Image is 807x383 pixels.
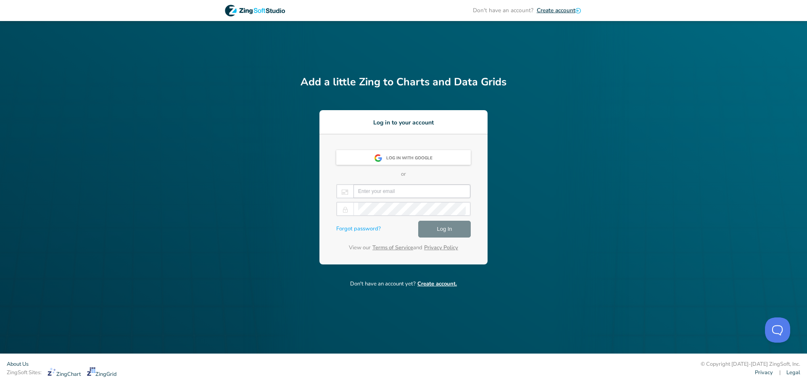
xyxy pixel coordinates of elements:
[7,360,29,368] a: About Us
[786,369,800,377] a: Legal
[418,221,471,238] button: Log In
[336,170,471,179] p: or
[386,151,438,166] div: Log in with Google
[87,367,117,378] a: ZingGrid
[417,280,457,288] span: Create account.
[47,367,81,378] a: ZingChart
[301,74,506,90] h2: Add a little Zing to Charts and Data Grids
[336,244,471,252] p: View our and
[537,6,575,14] span: Create account
[755,369,773,377] a: Privacy
[372,244,413,251] a: Terms of Service
[779,369,781,377] span: |
[424,244,458,251] a: Privacy Policy
[301,280,506,288] p: Don't have an account yet?
[358,185,466,198] input: Enter your email
[336,225,381,233] a: Forgot password?
[701,360,800,369] div: © Copyright [DATE]-[DATE] ZingSoft, Inc.
[765,317,790,343] iframe: Toggle Customer Support
[319,118,488,127] h3: Log in to your account
[437,224,452,234] span: Log In
[7,369,42,377] span: ZingSoft Sites:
